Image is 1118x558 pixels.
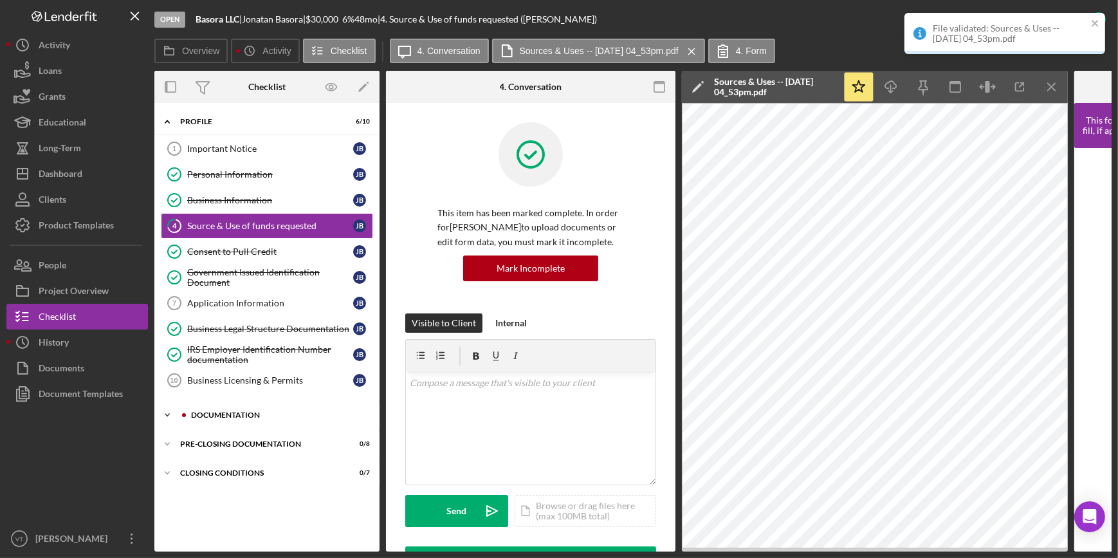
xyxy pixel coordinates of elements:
div: J B [353,374,366,387]
a: History [6,330,148,355]
button: Educational [6,109,148,135]
button: Long-Term [6,135,148,161]
div: Long-Term [39,135,81,164]
div: Personal Information [187,169,353,180]
a: IRS Employer Identification Number documentationJB [161,342,373,367]
div: Dashboard [39,161,82,190]
div: Profile [180,118,338,126]
a: Business Legal Structure DocumentationJB [161,316,373,342]
button: Checklist [6,304,148,330]
label: Overview [182,46,219,56]
div: J B [353,194,366,207]
div: Visible to Client [412,313,476,333]
div: Documentation [191,411,363,419]
div: File validated: Sources & Uses -- [DATE] 04_53pm.pdf [933,23,1087,44]
button: Product Templates [6,212,148,238]
div: History [39,330,69,358]
div: J B [353,142,366,155]
div: Important Notice [187,144,353,154]
span: $30,000 [306,14,338,24]
div: 0 / 7 [347,469,370,477]
div: Checklist [248,82,286,92]
div: Documents [39,355,84,384]
button: People [6,252,148,278]
div: Internal [495,313,527,333]
button: Internal [489,313,533,333]
a: Personal InformationJB [161,162,373,187]
div: 6 % [342,14,354,24]
div: Pre-Closing Documentation [180,440,338,448]
tspan: 10 [170,377,178,384]
a: Consent to Pull CreditJB [161,239,373,265]
a: 4Source & Use of funds requestedJB [161,213,373,239]
div: Government Issued Identification Document [187,267,353,288]
a: 10Business Licensing & PermitsJB [161,367,373,393]
div: Grants [39,84,66,113]
button: Dashboard [6,161,148,187]
div: Closing Conditions [180,469,338,477]
button: Overview [154,39,228,63]
div: Sources & Uses -- [DATE] 04_53pm.pdf [714,77,836,97]
button: Activity [6,32,148,58]
button: Checklist [303,39,376,63]
button: Sources & Uses -- [DATE] 04_53pm.pdf [492,39,705,63]
div: Checklist [39,304,76,333]
div: Application Information [187,298,353,308]
div: Loans [39,58,62,87]
div: 4. Conversation [500,82,562,92]
button: Clients [6,187,148,212]
div: Mark Incomplete [497,256,565,281]
div: Open [154,12,185,28]
button: Visible to Client [405,313,482,333]
div: Complete [1044,6,1083,32]
div: J B [353,271,366,284]
div: 0 / 8 [347,440,370,448]
div: J B [353,168,366,181]
div: [PERSON_NAME] [32,526,116,555]
div: 6 / 10 [347,118,370,126]
div: J B [353,297,366,310]
button: Project Overview [6,278,148,304]
button: close [1091,18,1100,30]
div: Source & Use of funds requested [187,221,353,231]
div: Business Licensing & Permits [187,375,353,386]
button: Complete [1031,6,1112,32]
div: Product Templates [39,212,114,241]
a: Grants [6,84,148,109]
label: 4. Form [736,46,767,56]
button: 4. Conversation [390,39,489,63]
div: Clients [39,187,66,216]
div: J B [353,322,366,335]
button: Documents [6,355,148,381]
button: Document Templates [6,381,148,407]
div: J B [353,348,366,361]
div: Educational [39,109,86,138]
div: IRS Employer Identification Number documentation [187,344,353,365]
button: Loans [6,58,148,84]
button: Mark Incomplete [463,256,598,281]
text: VT [15,535,23,543]
div: J B [353,245,366,258]
tspan: 7 [172,299,176,307]
div: People [39,252,66,281]
div: 48 mo [354,14,378,24]
button: Activity [231,39,299,63]
tspan: 1 [172,145,176,153]
tspan: 4 [172,221,177,230]
a: Government Issued Identification DocumentJB [161,265,373,290]
a: Business InformationJB [161,187,373,213]
label: Checklist [331,46,367,56]
button: Send [405,495,508,527]
div: Project Overview [39,278,109,307]
div: Jonatan Basora | [242,14,306,24]
div: Document Templates [39,381,123,410]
